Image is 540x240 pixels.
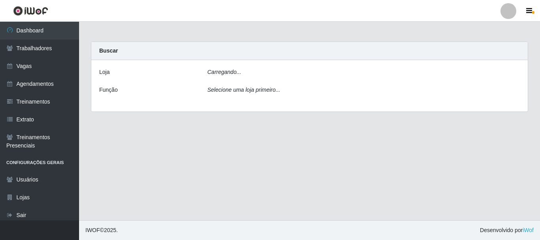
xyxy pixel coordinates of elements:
label: Função [99,86,118,94]
i: Selecione uma loja primeiro... [208,87,280,93]
label: Loja [99,68,110,76]
span: Desenvolvido por [480,226,534,234]
span: IWOF [85,227,100,233]
a: iWof [523,227,534,233]
strong: Buscar [99,47,118,54]
span: © 2025 . [85,226,118,234]
img: CoreUI Logo [13,6,48,16]
i: Carregando... [208,69,242,75]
